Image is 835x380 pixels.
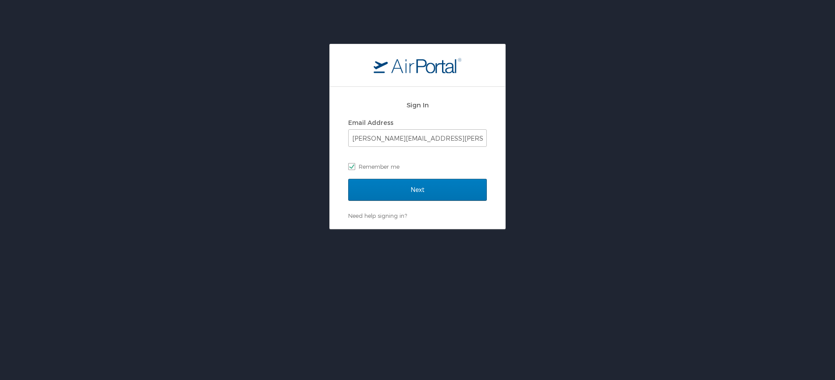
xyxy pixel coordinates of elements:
[374,57,461,73] img: logo
[348,160,487,173] label: Remember me
[348,119,393,126] label: Email Address
[348,212,407,219] a: Need help signing in?
[348,179,487,201] input: Next
[348,100,487,110] h2: Sign In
